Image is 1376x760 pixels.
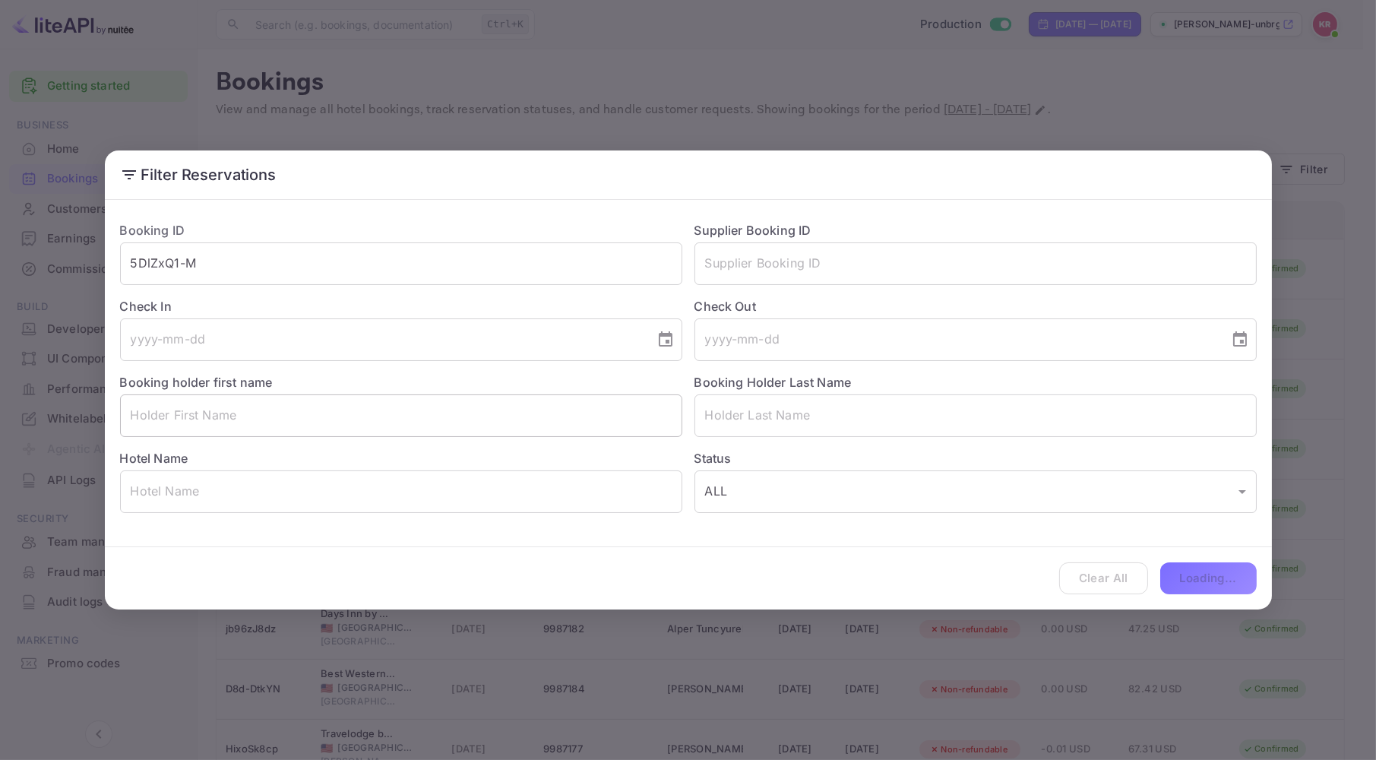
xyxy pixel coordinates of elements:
[120,470,682,513] input: Hotel Name
[694,470,1257,513] div: ALL
[694,223,811,238] label: Supplier Booking ID
[120,375,273,390] label: Booking holder first name
[694,375,852,390] label: Booking Holder Last Name
[694,242,1257,285] input: Supplier Booking ID
[1225,325,1255,355] button: Choose date
[650,325,681,355] button: Choose date
[120,297,682,315] label: Check In
[120,318,644,361] input: yyyy-mm-dd
[120,242,682,285] input: Booking ID
[694,394,1257,437] input: Holder Last Name
[694,449,1257,467] label: Status
[120,223,185,238] label: Booking ID
[105,150,1272,199] h2: Filter Reservations
[120,451,188,466] label: Hotel Name
[120,394,682,437] input: Holder First Name
[694,318,1219,361] input: yyyy-mm-dd
[694,297,1257,315] label: Check Out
